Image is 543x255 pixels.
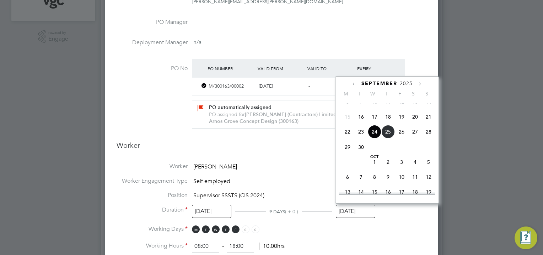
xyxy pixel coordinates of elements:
[368,155,381,169] span: 1
[422,155,435,169] span: 5
[212,225,220,233] span: W
[366,90,380,97] span: W
[192,225,200,233] span: M
[368,185,381,199] span: 15
[306,80,355,92] div: -
[227,240,254,253] input: 17:00
[400,80,413,87] span: 2025
[336,205,375,218] input: Select one
[252,225,259,233] span: S
[269,209,285,215] span: 9 DAYS
[422,170,435,184] span: 12
[193,178,230,185] span: Self employed
[245,111,337,118] b: [PERSON_NAME] (Contractors) Limited
[354,110,368,124] span: 16
[206,62,256,75] div: PO Number
[209,104,271,110] b: PO automatically assigned
[395,110,408,124] span: 19
[354,185,368,199] span: 14
[408,125,422,139] span: 27
[117,39,188,46] label: Deployment Manager
[209,111,392,124] b: [PERSON_NAME] and Arnos Grove Concept Design (300163)
[395,185,408,199] span: 17
[381,170,395,184] span: 9
[117,225,188,233] label: Working Days
[422,125,435,139] span: 28
[117,206,188,214] label: Duration
[353,90,366,97] span: T
[193,39,201,46] span: n/a
[222,225,230,233] span: T
[408,185,422,199] span: 18
[117,163,188,170] label: Worker
[408,155,422,169] span: 4
[341,125,354,139] span: 22
[515,227,537,249] button: Engage Resource Center
[193,192,264,199] span: Supervisor SSSTS (CIS 2024)
[354,170,368,184] span: 7
[395,170,408,184] span: 10
[422,185,435,199] span: 19
[420,90,434,97] span: S
[368,155,381,159] span: Oct
[341,140,354,154] span: 29
[117,177,188,185] label: Worker Engagement Type
[408,110,422,124] span: 20
[117,19,188,26] label: PO Manager
[381,125,395,139] span: 25
[393,90,407,97] span: F
[259,243,285,250] span: 10.00hrs
[117,242,188,250] label: Working Hours
[368,170,381,184] span: 8
[285,208,298,215] span: ( + 0 )
[354,125,368,139] span: 23
[192,205,231,218] input: Select one
[117,141,426,156] h3: Worker
[242,225,249,233] span: S
[341,110,354,124] span: 15
[341,185,354,199] span: 13
[408,170,422,184] span: 11
[256,80,306,92] div: [DATE]
[341,170,354,184] span: 6
[422,110,435,124] span: 21
[361,80,397,87] span: September
[368,125,381,139] span: 24
[395,125,408,139] span: 26
[193,163,237,170] span: [PERSON_NAME]
[232,225,240,233] span: F
[206,80,256,92] div: M/300163/00002
[192,240,219,253] input: 08:00
[381,185,395,199] span: 16
[395,155,408,169] span: 3
[354,140,368,154] span: 30
[407,90,420,97] span: S
[355,62,405,75] div: Expiry
[368,110,381,124] span: 17
[202,225,210,233] span: T
[306,62,355,75] div: Valid To
[209,111,397,125] div: PO assigned for at
[117,192,188,199] label: Position
[381,110,395,124] span: 18
[256,62,306,75] div: Valid From
[117,65,188,72] label: PO No
[380,90,393,97] span: T
[381,155,395,169] span: 2
[221,243,225,250] span: ‐
[339,90,353,97] span: M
